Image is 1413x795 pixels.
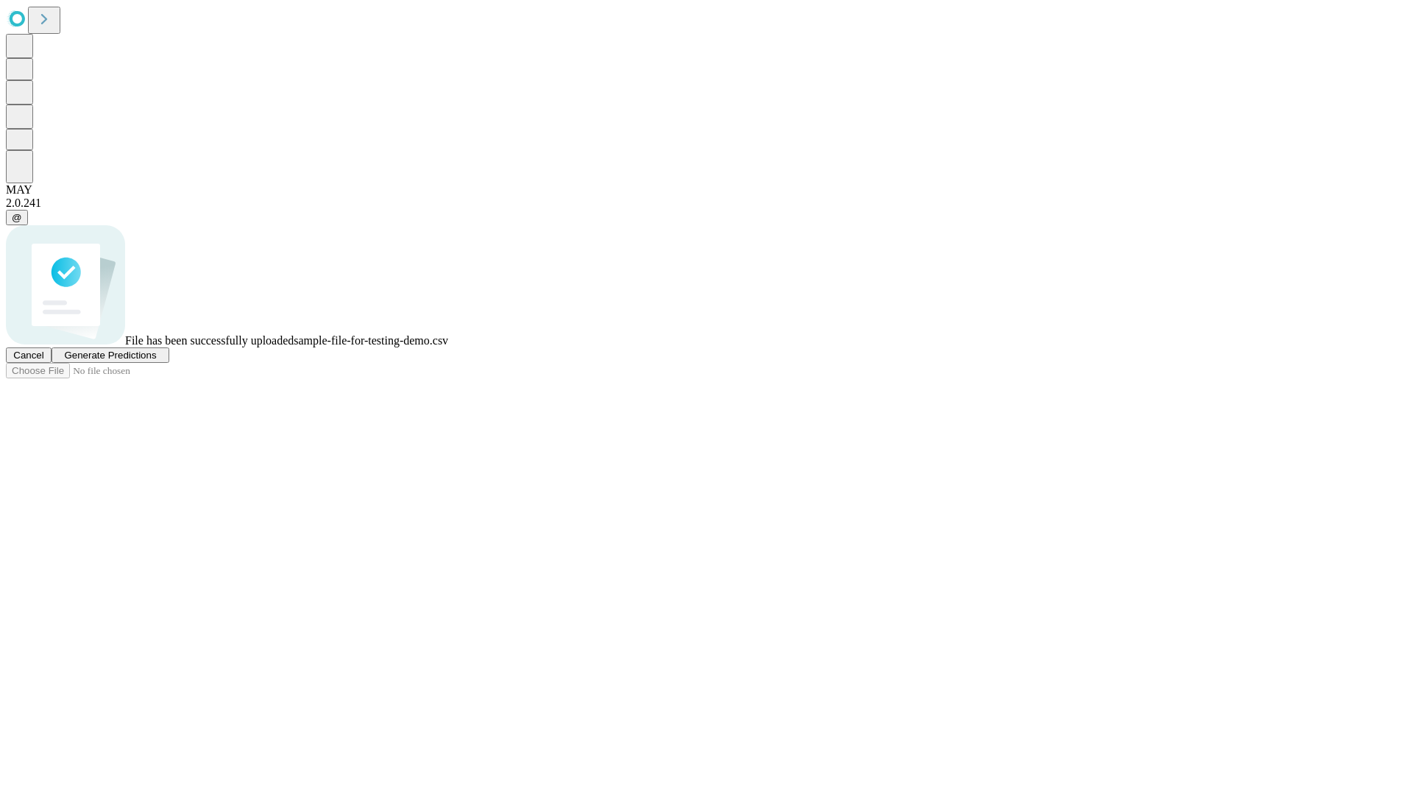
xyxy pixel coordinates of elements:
div: MAY [6,183,1407,197]
div: 2.0.241 [6,197,1407,210]
button: Cancel [6,347,52,363]
span: Cancel [13,350,44,361]
span: Generate Predictions [64,350,156,361]
span: File has been successfully uploaded [125,334,294,347]
button: Generate Predictions [52,347,169,363]
span: @ [12,212,22,223]
button: @ [6,210,28,225]
span: sample-file-for-testing-demo.csv [294,334,448,347]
